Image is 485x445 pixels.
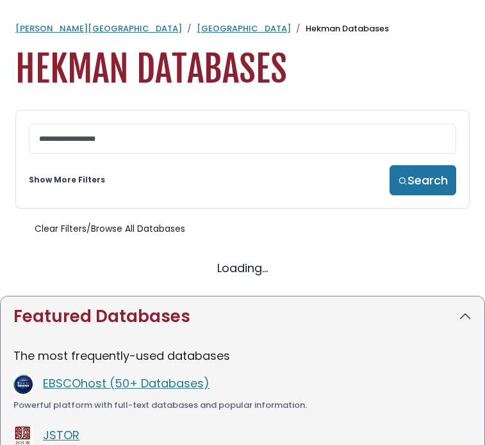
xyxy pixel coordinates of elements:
div: Loading... [15,259,470,277]
button: Clear Filters/Browse All Databases [29,219,191,239]
div: Powerful platform with full-text databases and popular information. [13,399,472,412]
p: The most frequently-used databases [13,347,472,364]
h1: Hekman Databases [15,48,470,91]
a: [PERSON_NAME][GEOGRAPHIC_DATA] [15,22,182,35]
li: Hekman Databases [291,22,389,35]
a: [GEOGRAPHIC_DATA] [197,22,291,35]
input: Search database by title or keyword [29,124,456,154]
a: JSTOR [43,427,79,443]
a: EBSCOhost (50+ Databases) [43,375,210,391]
a: Show More Filters [29,174,105,186]
button: Featured Databases [1,296,484,337]
button: Search [390,165,456,195]
nav: breadcrumb [15,22,470,35]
